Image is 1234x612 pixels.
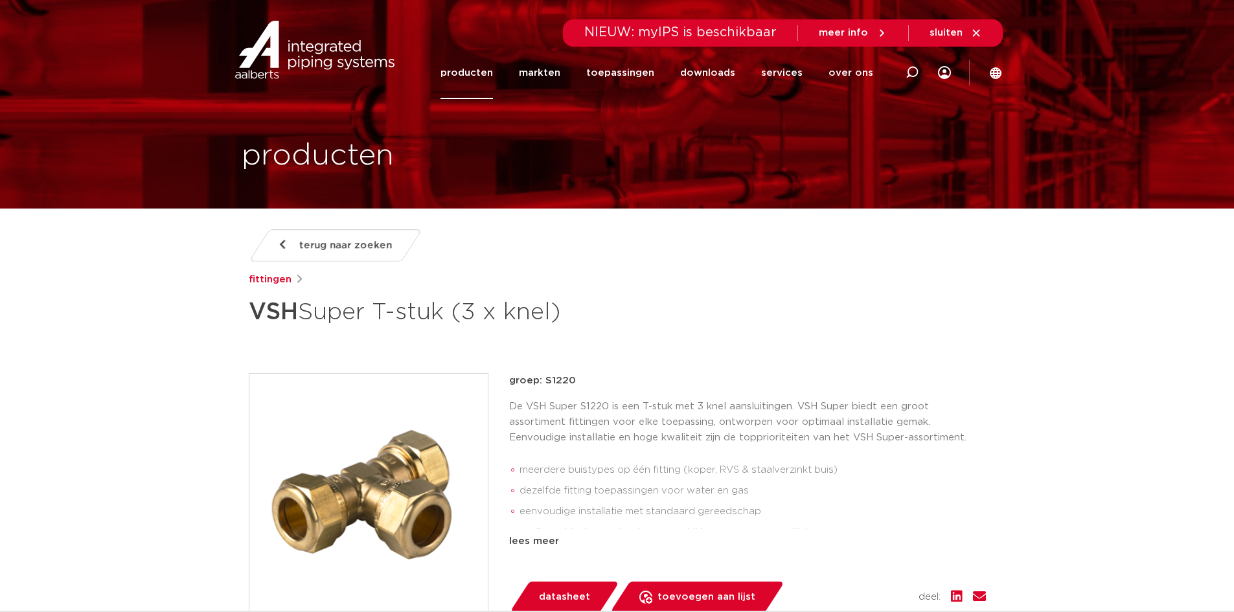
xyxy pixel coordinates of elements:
[819,28,868,38] span: meer info
[520,481,986,501] li: dezelfde fitting toepassingen voor water en gas
[242,135,394,177] h1: producten
[761,47,803,99] a: services
[519,47,560,99] a: markten
[509,373,986,389] p: groep: S1220
[249,300,298,324] strong: VSH
[509,534,986,549] div: lees meer
[248,229,422,262] a: terug naar zoeken
[539,587,590,607] span: datasheet
[819,27,887,39] a: meer info
[930,28,963,38] span: sluiten
[680,47,735,99] a: downloads
[586,47,654,99] a: toepassingen
[249,272,291,288] a: fittingen
[249,293,735,332] h1: Super T-stuk (3 x knel)
[520,501,986,522] li: eenvoudige installatie met standaard gereedschap
[930,27,982,39] a: sluiten
[520,460,986,481] li: meerdere buistypes op één fitting (koper, RVS & staalverzinkt buis)
[919,589,941,605] span: deel:
[509,399,986,446] p: De VSH Super S1220 is een T-stuk met 3 knel aansluitingen. VSH Super biedt een groot assortiment ...
[657,587,755,607] span: toevoegen aan lijst
[584,26,777,39] span: NIEUW: myIPS is beschikbaar
[938,47,951,99] div: my IPS
[440,47,873,99] nav: Menu
[299,235,392,256] span: terug naar zoeken
[440,47,493,99] a: producten
[828,47,873,99] a: over ons
[249,374,488,612] img: Product Image for VSH Super T-stuk (3 x knel)
[520,522,986,543] li: snelle verbindingstechnologie waarbij her-montage mogelijk is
